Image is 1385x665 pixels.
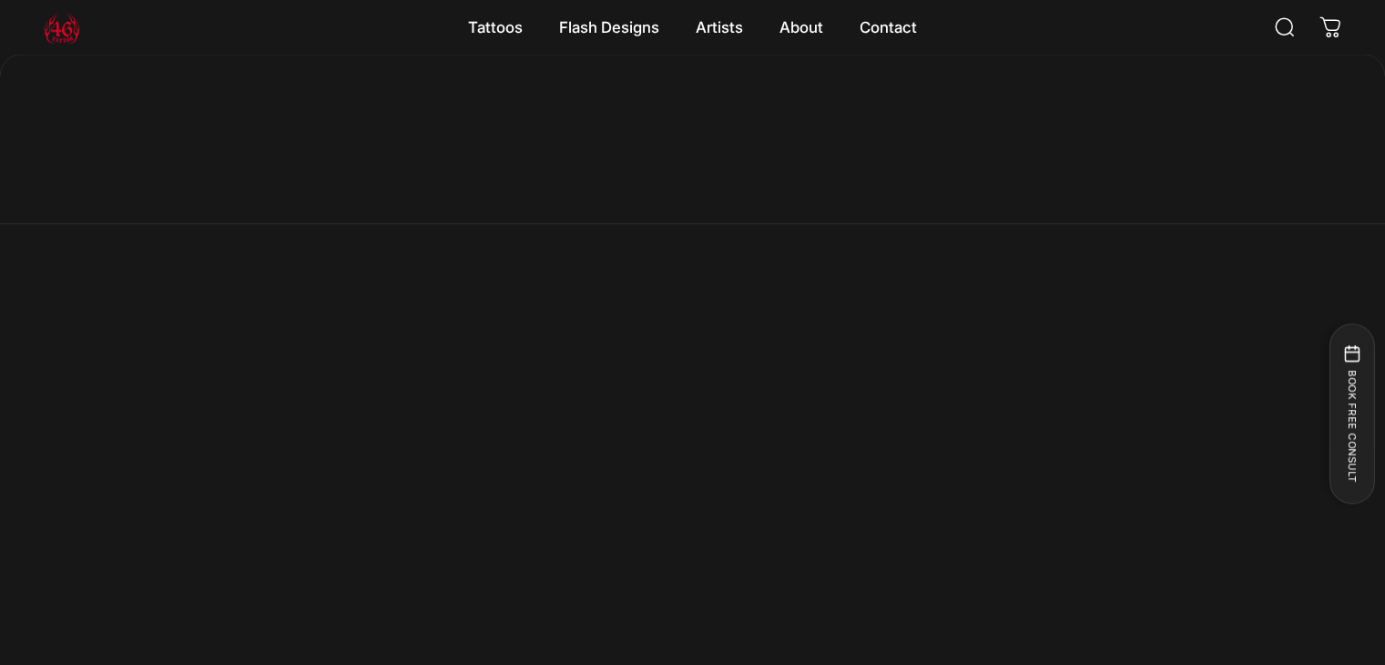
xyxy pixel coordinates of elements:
summary: About [761,8,841,46]
button: BOOK FREE CONSULT [1329,323,1374,504]
summary: Flash Designs [541,8,677,46]
a: 0 items [1310,7,1350,47]
a: Contact [841,8,935,46]
summary: Artists [677,8,761,46]
summary: Tattoos [450,8,541,46]
nav: Primary [450,8,935,46]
